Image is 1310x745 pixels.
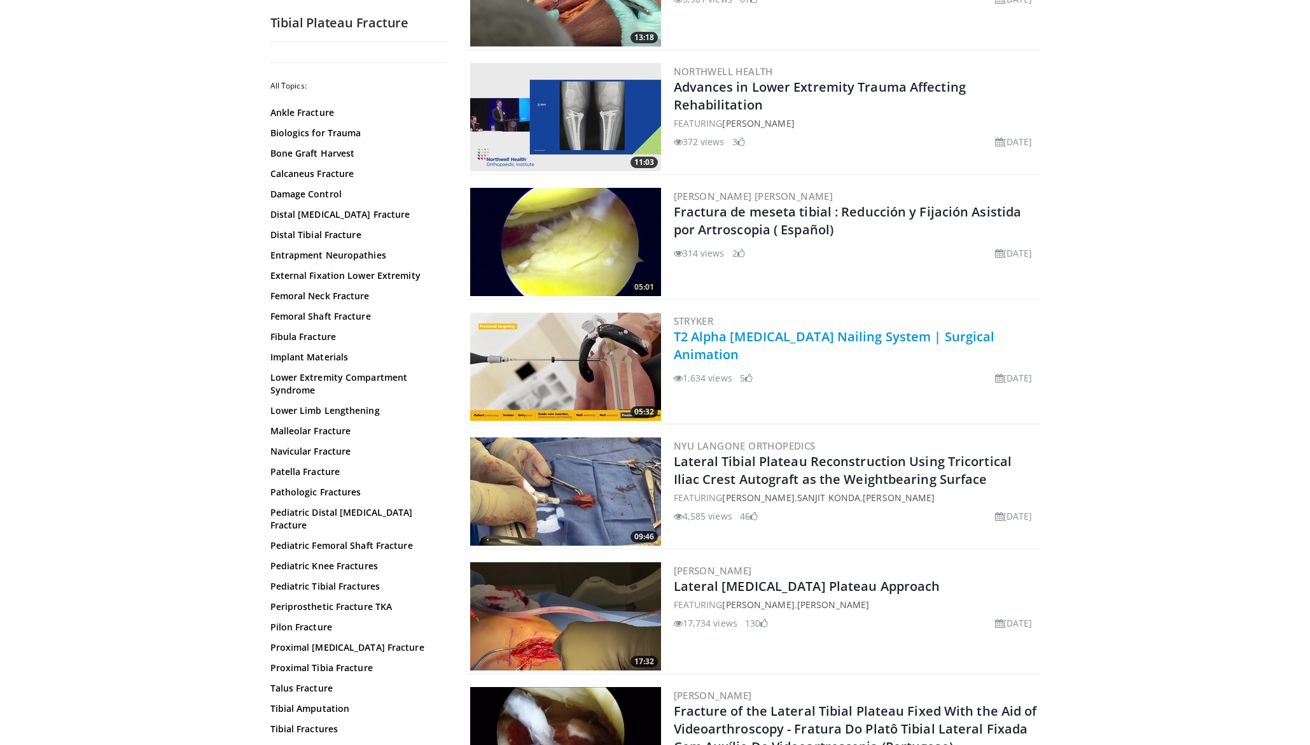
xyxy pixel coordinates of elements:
a: 05:32 [470,313,661,421]
div: FEATURING , [674,598,1038,611]
li: 46 [740,509,758,523]
a: Malleolar Fracture [270,425,442,437]
span: 05:32 [631,406,658,418]
a: Tibial Fractures [270,723,442,735]
a: Pediatric Distal [MEDICAL_DATA] Fracture [270,506,442,532]
a: Damage Control [270,188,442,201]
a: 05:01 [470,188,661,296]
li: 3 [732,135,745,148]
li: [DATE] [995,135,1033,148]
a: Fractura de meseta tibial : Reducción y Fijación Asistida por Artroscopia ( Español) [674,203,1022,238]
a: [PERSON_NAME] [722,117,794,129]
a: Proximal [MEDICAL_DATA] Fracture [270,641,442,654]
a: Distal Tibial Fracture [270,229,442,241]
a: Pathologic Fractures [270,486,442,499]
a: Lower Extremity Compartment Syndrome [270,371,442,397]
a: Navicular Fracture [270,445,442,458]
a: Implant Materials [270,351,442,364]
li: 2 [732,246,745,260]
li: 130 [745,616,768,630]
a: Lateral Tibial Plateau Reconstruction Using Tricortical Iliac Crest Autograft as the Weightbearin... [674,453,1012,488]
a: Fibula Fracture [270,330,442,343]
div: FEATURING [674,117,1038,130]
a: External Fixation Lower Extremity [270,269,442,282]
img: 02fe070b-52f1-444b-a9dc-44fa010f5324.300x170_q85_crop-smart_upscale.jpg [470,188,661,296]
a: Pediatric Tibial Fractures [270,580,442,593]
a: [PERSON_NAME] [674,564,752,577]
a: [PERSON_NAME] [722,599,794,611]
h2: All Topics: [270,81,445,91]
img: 5e9141a8-d631-4ecd-8eed-c1227c323c1b.300x170_q85_crop-smart_upscale.jpg [470,562,661,670]
img: 2069c095-ac7b-4d57-a482-54da550cf266.300x170_q85_crop-smart_upscale.jpg [470,437,661,546]
li: [DATE] [995,616,1033,630]
li: 5 [740,371,753,385]
a: Stryker [674,315,714,327]
span: 11:03 [631,157,658,168]
li: [DATE] [995,246,1033,260]
a: Femoral Neck Fracture [270,290,442,302]
a: Femoral Shaft Fracture [270,310,442,323]
a: Distal [MEDICAL_DATA] Fracture [270,208,442,221]
li: 314 views [674,246,725,260]
li: 372 views [674,135,725,148]
a: [PERSON_NAME] [722,492,794,504]
h2: Tibial Plateau Fracture [270,15,449,31]
li: [DATE] [995,509,1033,523]
a: Entrapment Neuropathies [270,249,442,262]
span: 13:18 [631,32,658,43]
a: Pediatric Knee Fractures [270,560,442,572]
span: 09:46 [631,531,658,543]
a: Advances in Lower Extremity Trauma Affecting Rehabilitation [674,78,966,113]
div: FEATURING , , [674,491,1038,504]
a: Ankle Fracture [270,106,442,119]
a: Biologics for Trauma [270,127,442,139]
a: Talus Fracture [270,682,442,695]
a: 09:46 [470,437,661,546]
a: [PERSON_NAME] [674,689,752,702]
img: 6e1cf97a-e314-44ae-959a-3263e7da0620.300x170_q85_crop-smart_upscale.jpg [470,313,661,421]
a: Lower Limb Lengthening [270,404,442,417]
li: [DATE] [995,371,1033,385]
a: Proximal Tibia Fracture [270,662,442,674]
a: 11:03 [470,63,661,171]
a: NYU Langone Orthopedics [674,439,816,452]
li: 17,734 views [674,616,737,630]
li: 1,634 views [674,371,732,385]
span: 05:01 [631,281,658,293]
span: 17:32 [631,656,658,667]
a: Periprosthetic Fracture TKA [270,600,442,613]
a: [PERSON_NAME] [PERSON_NAME] [674,190,833,202]
a: Sanjit Konda [797,492,860,504]
a: [PERSON_NAME] [863,492,935,504]
a: [PERSON_NAME] [797,599,869,611]
a: Patella Fracture [270,465,442,478]
a: Pilon Fracture [270,621,442,634]
a: Northwell Health [674,65,773,78]
a: Tibial Amputation [270,702,442,715]
a: Lateral [MEDICAL_DATA] Plateau Approach [674,578,940,595]
a: T2 Alpha [MEDICAL_DATA] Nailing System | Surgical Animation [674,328,995,363]
a: 17:32 [470,562,661,670]
a: Calcaneus Fracture [270,167,442,180]
li: 4,585 views [674,509,732,523]
img: 2a5a0e12-5dfb-49be-8175-44dee6e576fa.300x170_q85_crop-smart_upscale.jpg [470,63,661,171]
a: Bone Graft Harvest [270,147,442,160]
a: Pediatric Femoral Shaft Fracture [270,539,442,552]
